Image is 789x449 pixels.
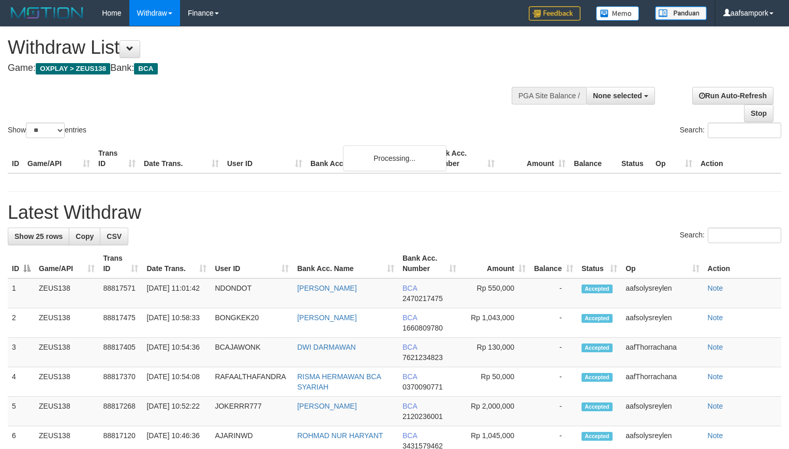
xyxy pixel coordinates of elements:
[306,144,428,173] th: Bank Acc. Name
[621,367,703,397] td: aafThorrachana
[530,308,577,338] td: -
[460,249,530,278] th: Amount: activate to sort column ascending
[680,228,781,243] label: Search:
[708,284,723,292] a: Note
[8,144,23,173] th: ID
[211,338,293,367] td: BCAJAWONK
[593,92,642,100] span: None selected
[460,367,530,397] td: Rp 50,000
[211,308,293,338] td: BONGKEK20
[35,397,99,426] td: ZEUS138
[570,144,617,173] th: Balance
[23,144,94,173] th: Game/API
[403,353,443,362] span: Copy 7621234823 to clipboard
[76,232,94,241] span: Copy
[708,123,781,138] input: Search:
[708,343,723,351] a: Note
[35,278,99,308] td: ZEUS138
[297,372,381,391] a: RISMA HERMAWAN BCA SYARIAH
[142,249,211,278] th: Date Trans.: activate to sort column ascending
[107,232,122,241] span: CSV
[8,397,35,426] td: 5
[655,6,707,20] img: panduan.png
[398,249,460,278] th: Bank Acc. Number: activate to sort column ascending
[460,397,530,426] td: Rp 2,000,000
[211,278,293,308] td: NDONDOT
[211,249,293,278] th: User ID: activate to sort column ascending
[460,308,530,338] td: Rp 1,043,000
[582,402,613,411] span: Accepted
[460,278,530,308] td: Rp 550,000
[8,278,35,308] td: 1
[211,397,293,426] td: JOKERRR777
[582,285,613,293] span: Accepted
[530,397,577,426] td: -
[94,144,140,173] th: Trans ID
[582,343,613,352] span: Accepted
[403,324,443,332] span: Copy 1660809780 to clipboard
[428,144,499,173] th: Bank Acc. Number
[8,202,781,223] h1: Latest Withdraw
[530,278,577,308] td: -
[582,314,613,323] span: Accepted
[8,37,516,58] h1: Withdraw List
[586,87,655,104] button: None selected
[530,249,577,278] th: Balance: activate to sort column ascending
[708,402,723,410] a: Note
[8,249,35,278] th: ID: activate to sort column descending
[223,144,306,173] th: User ID
[692,87,773,104] a: Run Auto-Refresh
[8,367,35,397] td: 4
[704,249,781,278] th: Action
[621,397,703,426] td: aafsolysreylen
[134,63,157,74] span: BCA
[297,343,355,351] a: DWI DARMAWAN
[530,338,577,367] td: -
[8,308,35,338] td: 2
[36,63,110,74] span: OXPLAY > ZEUS138
[142,338,211,367] td: [DATE] 10:54:36
[596,6,639,21] img: Button%20Memo.svg
[35,338,99,367] td: ZEUS138
[621,278,703,308] td: aafsolysreylen
[403,383,443,391] span: Copy 0370090771 to clipboard
[99,308,142,338] td: 88817475
[8,123,86,138] label: Show entries
[142,278,211,308] td: [DATE] 11:01:42
[35,367,99,397] td: ZEUS138
[708,313,723,322] a: Note
[621,338,703,367] td: aafThorrachana
[403,284,417,292] span: BCA
[140,144,223,173] th: Date Trans.
[403,412,443,421] span: Copy 2120236001 to clipboard
[14,232,63,241] span: Show 25 rows
[211,367,293,397] td: RAFAALTHAFANDRA
[403,343,417,351] span: BCA
[142,367,211,397] td: [DATE] 10:54:08
[343,145,446,171] div: Processing...
[403,431,417,440] span: BCA
[708,228,781,243] input: Search:
[621,249,703,278] th: Op: activate to sort column ascending
[708,372,723,381] a: Note
[696,144,781,173] th: Action
[99,367,142,397] td: 88817370
[582,432,613,441] span: Accepted
[100,228,128,245] a: CSV
[8,228,69,245] a: Show 25 rows
[26,123,65,138] select: Showentries
[403,372,417,381] span: BCA
[297,313,356,322] a: [PERSON_NAME]
[582,373,613,382] span: Accepted
[99,278,142,308] td: 88817571
[293,249,398,278] th: Bank Acc. Name: activate to sort column ascending
[512,87,586,104] div: PGA Site Balance /
[8,338,35,367] td: 3
[99,338,142,367] td: 88817405
[621,308,703,338] td: aafsolysreylen
[403,402,417,410] span: BCA
[403,313,417,322] span: BCA
[99,249,142,278] th: Trans ID: activate to sort column ascending
[8,63,516,73] h4: Game: Bank:
[297,284,356,292] a: [PERSON_NAME]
